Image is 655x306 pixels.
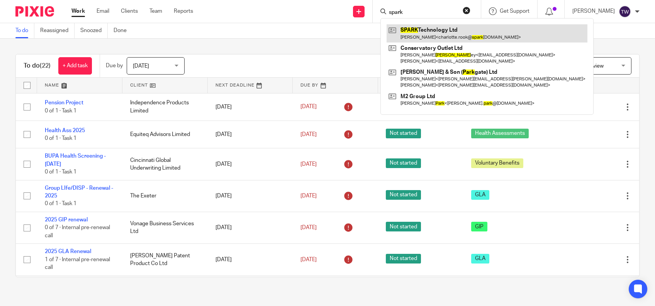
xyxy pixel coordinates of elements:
span: [DATE] [300,193,317,199]
a: Reassigned [40,23,75,38]
span: [DATE] [133,63,149,69]
span: Not started [386,254,421,263]
span: GLA [471,254,489,263]
td: [DATE] [208,212,293,243]
a: + Add task [58,57,92,75]
td: [DATE] [208,244,293,275]
span: [DATE] [300,257,317,262]
p: [PERSON_NAME] [572,7,615,15]
span: 1 of 7 · Internal pre-renewal call [45,257,110,270]
span: [DATE] [300,132,317,137]
input: Search [388,9,458,16]
a: Health Ass 2025 [45,128,85,133]
h1: To do [24,62,51,70]
span: GIP [471,222,487,231]
td: The Exeter [122,180,208,212]
span: Not started [386,222,421,231]
span: GLA [471,190,489,200]
td: [DATE] [208,180,293,212]
a: Reports [174,7,193,15]
a: To do [15,23,34,38]
span: Get Support [500,8,529,14]
a: Team [149,7,162,15]
span: Health Assessments [471,129,529,138]
td: [PERSON_NAME] Patent Product Co Ltd [122,244,208,275]
td: Equiteq Advisors Limited [122,121,208,148]
td: Cincinnati Global Underwriting Limited [122,148,208,180]
img: svg%3E [619,5,631,18]
a: Pension Project [45,100,83,105]
p: Due by [106,62,123,70]
a: Snoozed [80,23,108,38]
span: [DATE] [300,161,317,167]
td: [DATE] [208,121,293,148]
span: [DATE] [300,104,317,110]
td: [DATE] [208,93,293,121]
a: 2025 GIP renewal [45,217,88,223]
span: (22) [40,63,51,69]
a: BUPA Health Screening - [DATE] [45,153,106,167]
a: Done [114,23,132,38]
td: Independence Products Limited [122,93,208,121]
td: Vonage Business Services Ltd [122,212,208,243]
button: Clear [463,7,470,14]
span: 0 of 1 · Task 1 [45,201,76,206]
img: Pixie [15,6,54,17]
a: Clients [121,7,138,15]
span: 0 of 1 · Task 1 [45,136,76,141]
span: [DATE] [300,225,317,230]
span: Not started [386,190,421,200]
a: 2025 GLA Renewal [45,249,91,254]
span: Not started [386,129,421,138]
a: Email [97,7,109,15]
a: Group LIfe/DISP - Renewal - 2025 [45,185,113,199]
span: 0 of 1 · Task 1 [45,108,76,114]
span: 0 of 1 · Task 1 [45,169,76,175]
a: Work [71,7,85,15]
span: Not started [386,158,421,168]
span: 0 of 7 · Internal pre-renewal call [45,225,110,238]
span: Voluntary Benefits [471,158,523,168]
td: [DATE] [208,148,293,180]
